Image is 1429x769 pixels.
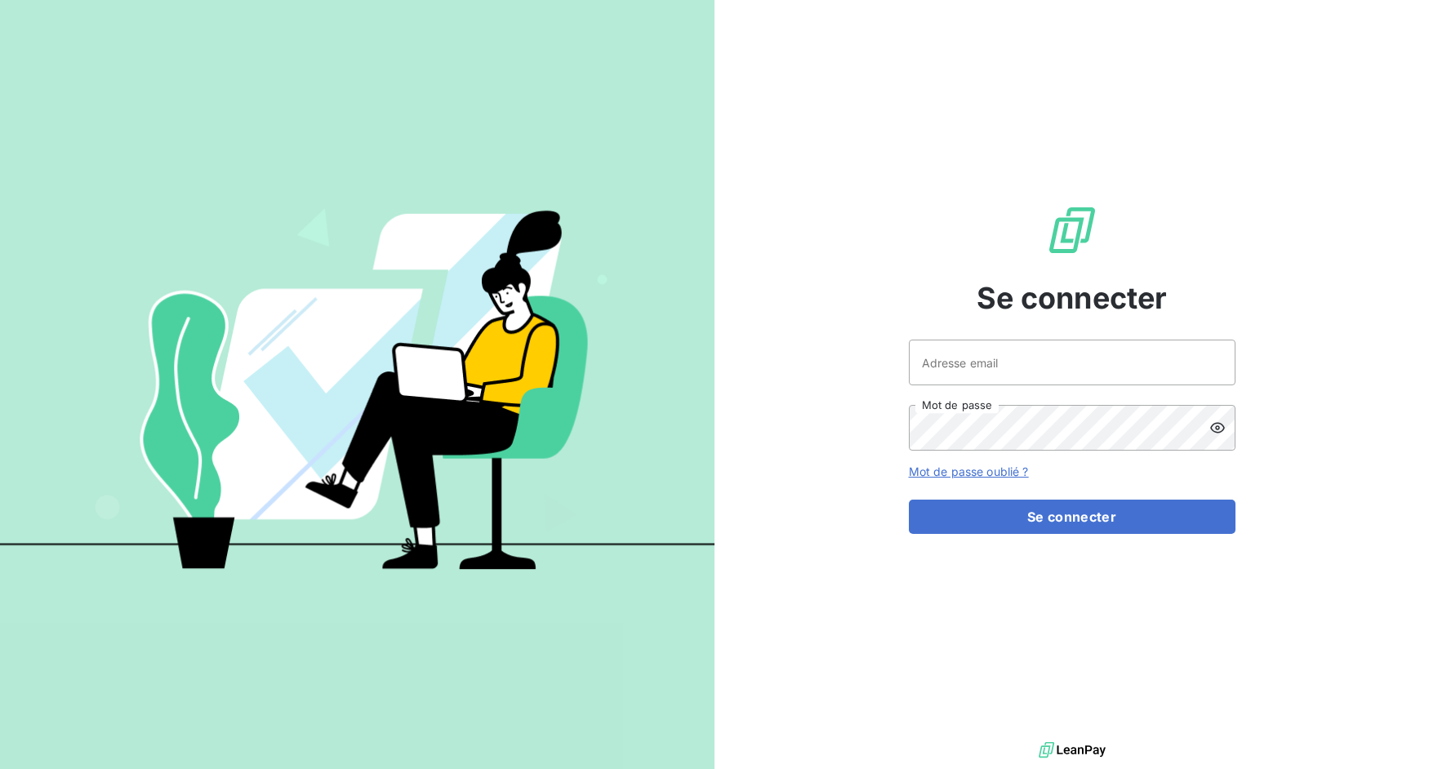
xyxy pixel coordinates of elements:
[1046,204,1098,256] img: Logo LeanPay
[909,465,1029,478] a: Mot de passe oublié ?
[909,340,1235,385] input: placeholder
[1039,738,1106,762] img: logo
[909,500,1235,534] button: Se connecter
[977,276,1168,320] span: Se connecter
